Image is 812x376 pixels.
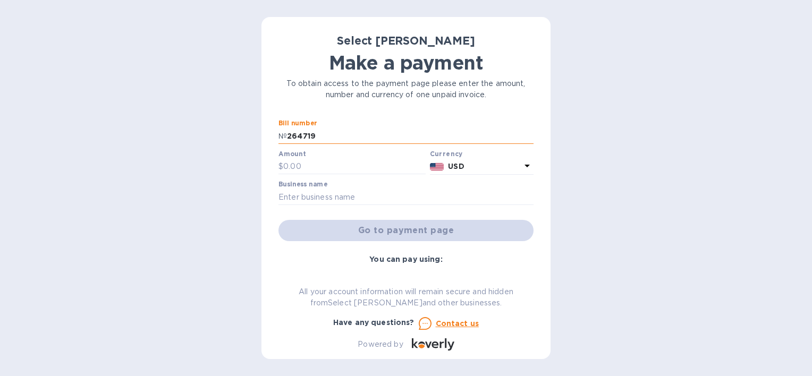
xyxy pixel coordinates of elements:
[278,151,306,157] label: Amount
[278,189,534,205] input: Enter business name
[369,255,442,263] b: You can pay using:
[278,161,283,172] p: $
[278,121,317,127] label: Bill number
[448,162,464,170] b: USD
[287,128,534,144] input: Enter bill number
[358,339,403,350] p: Powered by
[436,319,479,328] u: Contact us
[333,318,415,327] b: Have any questions?
[337,34,475,47] b: Select [PERSON_NAME]
[278,78,534,100] p: To obtain access to the payment page please enter the amount, number and currency of one unpaid i...
[278,286,534,309] p: All your account information will remain secure and hidden from Select [PERSON_NAME] and other bu...
[430,150,463,158] b: Currency
[278,131,287,142] p: №
[430,163,444,170] img: USD
[278,52,534,74] h1: Make a payment
[278,182,327,188] label: Business name
[283,159,426,175] input: 0.00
